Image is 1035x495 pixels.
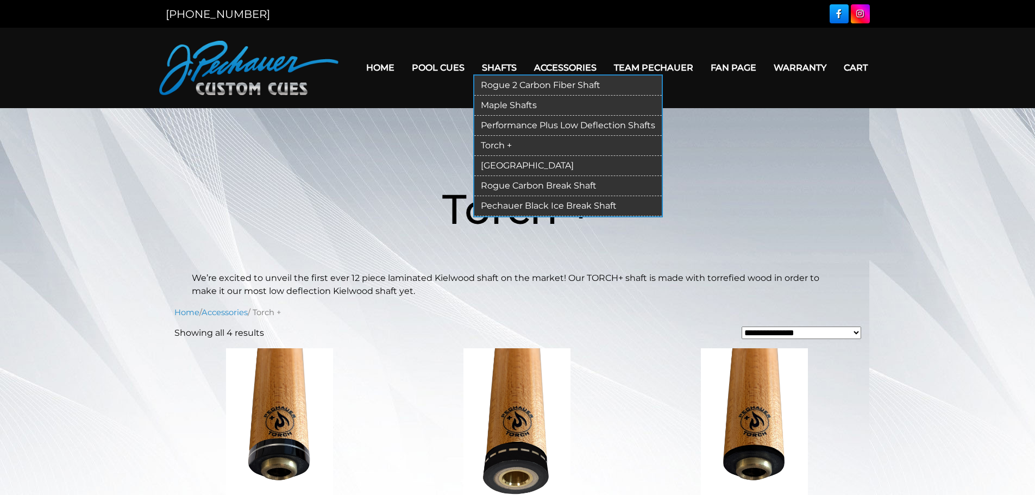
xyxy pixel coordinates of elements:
img: Torch+ 12.75mm .850 (Flat faced/Prior to 2025) [411,348,623,495]
p: We’re excited to unveil the first ever 12 piece laminated Kielwood shaft on the market! Our TORCH... [192,272,844,298]
a: Shafts [473,54,525,82]
p: Showing all 4 results [174,327,264,340]
a: [GEOGRAPHIC_DATA] [474,156,662,176]
a: Fan Page [702,54,765,82]
img: Torch+ 12.75mm .850 Joint [Piloted thin black (Pro Series & JP Series 2025)] [649,348,860,495]
a: Torch + [474,136,662,156]
a: Warranty [765,54,835,82]
a: Performance Plus Low Deflection Shafts [474,116,662,136]
a: Home [174,308,199,317]
a: Home [357,54,403,82]
img: Pechauer Custom Cues [159,41,338,95]
a: Cart [835,54,876,82]
a: Maple Shafts [474,96,662,116]
span: Torch + [442,184,593,234]
a: Pechauer Black Ice Break Shaft [474,196,662,216]
a: Team Pechauer [605,54,702,82]
select: Shop order [742,327,861,339]
a: [PHONE_NUMBER] [166,8,270,21]
a: Pool Cues [403,54,473,82]
nav: Breadcrumb [174,306,861,318]
a: Rogue Carbon Break Shaft [474,176,662,196]
img: Torch+ 12.75mm .850 Joint (Pro Series Single Ring) [174,348,386,495]
a: Rogue 2 Carbon Fiber Shaft [474,76,662,96]
a: Accessories [525,54,605,82]
a: Accessories [202,308,248,317]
